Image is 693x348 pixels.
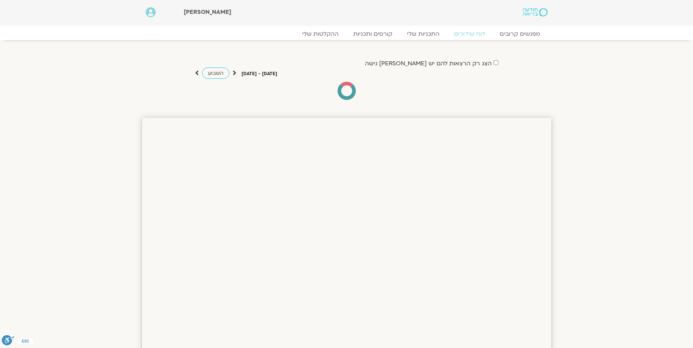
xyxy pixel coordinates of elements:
a: התכניות שלי [400,30,447,38]
a: לוח שידורים [447,30,492,38]
p: [DATE] - [DATE] [241,70,277,78]
span: [PERSON_NAME] [184,8,231,16]
label: הצג רק הרצאות להם יש [PERSON_NAME] גישה [365,60,492,67]
a: מפגשים קרובים [492,30,548,38]
span: השבוע [208,70,224,77]
nav: Menu [146,30,548,38]
a: ההקלטות שלי [295,30,346,38]
a: השבוע [202,67,229,79]
a: קורסים ותכניות [346,30,400,38]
